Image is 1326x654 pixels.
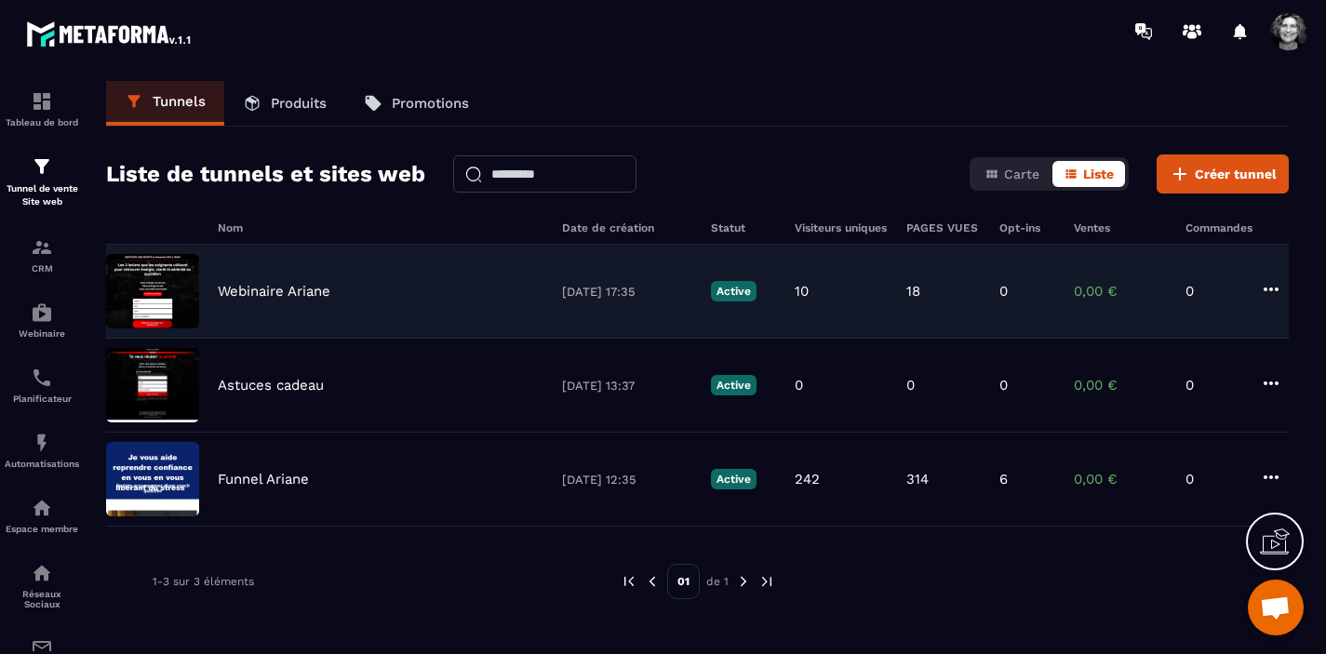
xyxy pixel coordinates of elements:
h6: Statut [711,221,776,234]
a: social-networksocial-networkRéseaux Sociaux [5,548,79,623]
p: 0 [999,283,1008,300]
a: Tunnels [106,81,224,126]
p: 1-3 sur 3 éléments [153,575,254,588]
h6: PAGES VUES [906,221,981,234]
img: logo [26,17,194,50]
p: Active [711,281,757,301]
img: automations [31,497,53,519]
span: Créer tunnel [1195,165,1277,183]
a: formationformationTunnel de vente Site web [5,141,79,222]
p: 0 [999,377,1008,394]
p: CRM [5,263,79,274]
img: formation [31,236,53,259]
a: schedulerschedulerPlanificateur [5,353,79,418]
img: next [758,573,775,590]
span: Carte [1004,167,1039,181]
p: 314 [906,471,929,487]
img: automations [31,432,53,454]
h6: Ventes [1074,221,1167,234]
h6: Opt-ins [999,221,1055,234]
img: prev [621,573,637,590]
p: 10 [795,283,809,300]
a: formationformationTableau de bord [5,76,79,141]
img: automations [31,301,53,324]
p: 242 [795,471,820,487]
p: Tunnels [153,93,206,110]
img: image [106,348,199,422]
p: Produits [271,95,327,112]
p: de 1 [706,574,729,589]
p: [DATE] 13:37 [562,379,692,393]
p: Planificateur [5,394,79,404]
span: Liste [1083,167,1114,181]
p: 0 [1185,377,1241,394]
img: social-network [31,562,53,584]
p: Espace membre [5,524,79,534]
a: Ouvrir le chat [1248,580,1304,635]
button: Carte [973,161,1051,187]
p: Astuces cadeau [218,377,324,394]
img: image [106,254,199,328]
p: 0 [1185,283,1241,300]
p: Tunnel de vente Site web [5,182,79,208]
button: Liste [1052,161,1125,187]
img: image [106,442,199,516]
h2: Liste de tunnels et sites web [106,155,425,193]
img: formation [31,90,53,113]
p: [DATE] 17:35 [562,285,692,299]
p: 0 [906,377,915,394]
p: Webinaire [5,328,79,339]
p: 6 [999,471,1008,487]
p: 18 [906,283,920,300]
p: Webinaire Ariane [218,283,330,300]
h6: Nom [218,221,543,234]
a: formationformationCRM [5,222,79,287]
p: Active [711,375,757,395]
p: 0,00 € [1074,377,1167,394]
p: Active [711,469,757,489]
p: Tableau de bord [5,117,79,127]
p: 0 [1185,471,1241,487]
img: formation [31,155,53,178]
img: prev [644,573,661,590]
p: [DATE] 12:35 [562,473,692,487]
h6: Visiteurs uniques [795,221,888,234]
p: 0,00 € [1074,283,1167,300]
p: 0,00 € [1074,471,1167,487]
p: 01 [667,564,700,599]
h6: Commandes [1185,221,1252,234]
p: Promotions [392,95,469,112]
img: scheduler [31,367,53,389]
p: Funnel Ariane [218,471,309,487]
p: 0 [795,377,803,394]
p: Réseaux Sociaux [5,589,79,609]
a: Produits [224,81,345,126]
h6: Date de création [562,221,692,234]
a: Promotions [345,81,488,126]
a: automationsautomationsWebinaire [5,287,79,353]
button: Créer tunnel [1157,154,1289,194]
img: next [735,573,752,590]
a: automationsautomationsEspace membre [5,483,79,548]
p: Automatisations [5,459,79,469]
a: automationsautomationsAutomatisations [5,418,79,483]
